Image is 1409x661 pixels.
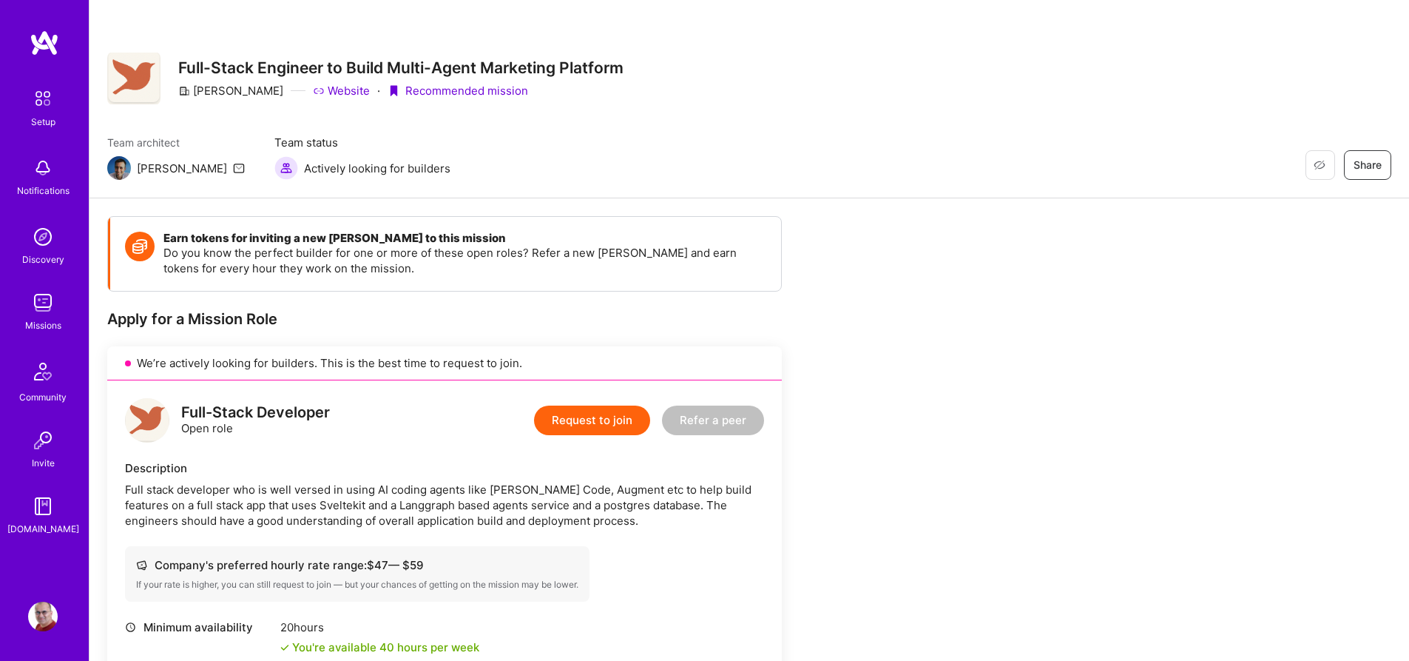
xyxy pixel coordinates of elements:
div: Notifications [17,183,70,198]
img: discovery [28,222,58,252]
div: We’re actively looking for builders. This is the best time to request to join. [107,346,782,380]
div: Open role [181,405,330,436]
span: Share [1354,158,1382,172]
span: Team architect [107,135,245,150]
div: If your rate is higher, you can still request to join — but your chances of getting on the missio... [136,579,578,591]
img: Team Architect [107,156,131,180]
img: Token icon [125,232,155,261]
i: icon Mail [233,162,245,174]
img: Actively looking for builders [274,156,298,180]
button: Refer a peer [662,406,764,435]
h3: Full-Stack Engineer to Build Multi-Agent Marketing Platform [178,58,624,77]
i: icon Check [280,643,289,652]
div: Full stack developer who is well versed in using AI coding agents like [PERSON_NAME] Code, Augmen... [125,482,764,529]
p: Do you know the perfect builder for one or more of these open roles? Refer a new [PERSON_NAME] an... [163,245,766,276]
div: Setup [31,114,55,130]
img: User Avatar [28,602,58,631]
a: User Avatar [24,602,61,631]
div: Company's preferred hourly rate range: $ 47 — $ 59 [136,557,578,573]
img: teamwork [28,288,58,318]
i: icon Clock [125,622,136,633]
div: You're available 40 hours per week [280,640,479,655]
div: Apply for a Mission Role [107,309,782,329]
img: guide book [28,491,58,521]
span: Team status [274,135,450,150]
div: [PERSON_NAME] [137,161,227,176]
div: Community [19,389,67,405]
div: [DOMAIN_NAME] [7,521,79,537]
div: Minimum availability [125,620,273,635]
div: Invite [32,455,55,471]
i: icon EyeClosed [1314,159,1325,171]
div: 20 hours [280,620,479,635]
h4: Earn tokens for inviting a new [PERSON_NAME] to this mission [163,232,766,245]
img: logo [30,30,59,56]
div: Full-Stack Developer [181,405,330,420]
div: Recommended mission [388,83,528,98]
i: icon Cash [136,560,147,571]
img: bell [28,153,58,183]
i: icon PurpleRibbon [388,85,399,97]
img: Invite [28,426,58,455]
img: logo [125,398,169,443]
img: setup [27,83,58,114]
div: Description [125,460,764,476]
button: Request to join [534,406,650,435]
img: Company Logo [107,53,161,105]
div: · [377,83,380,98]
i: icon CompanyGray [178,85,190,97]
img: Community [25,354,61,389]
a: Website [313,83,370,98]
button: Share [1344,150,1391,180]
span: Actively looking for builders [304,161,450,176]
div: [PERSON_NAME] [178,83,283,98]
div: Discovery [22,252,64,267]
div: Missions [25,318,61,333]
